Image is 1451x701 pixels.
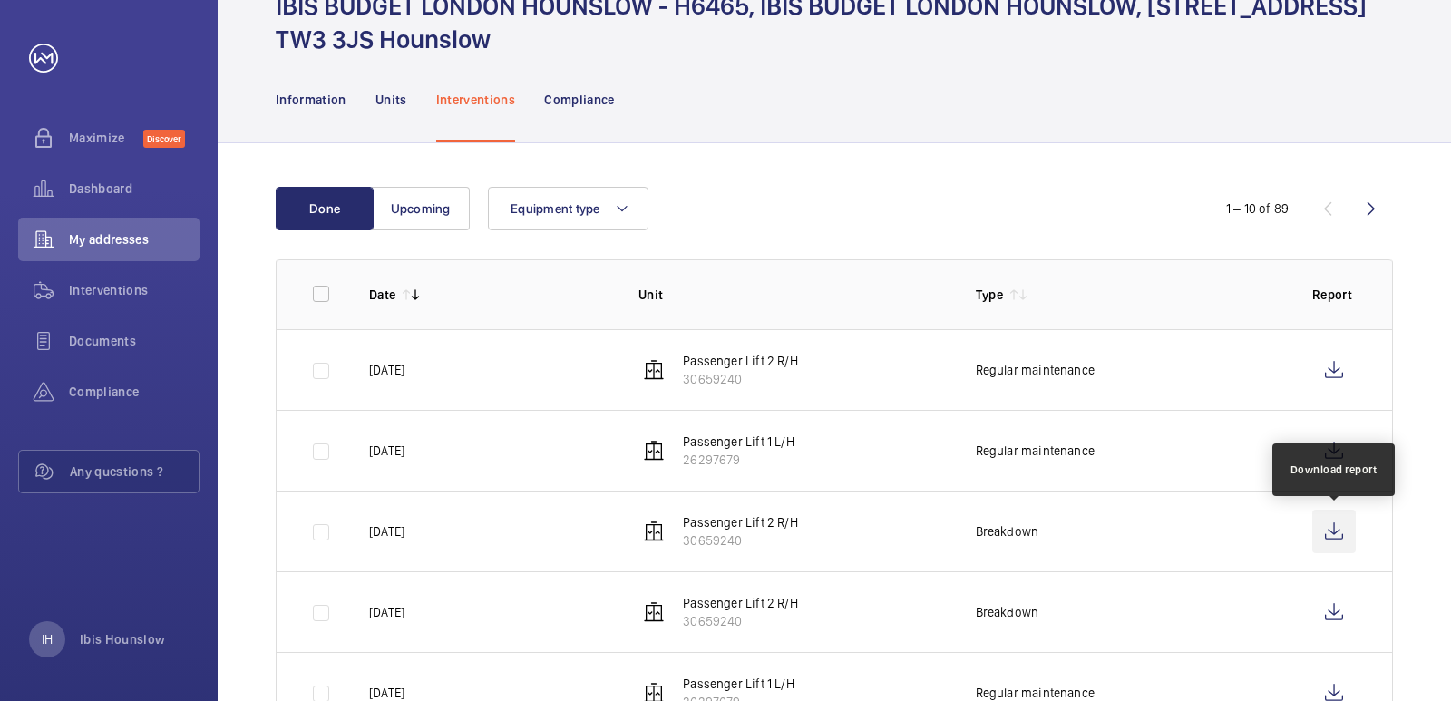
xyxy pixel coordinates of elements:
[643,521,665,542] img: elevator.svg
[69,281,200,299] span: Interventions
[42,630,53,648] p: IH
[69,332,200,350] span: Documents
[369,286,395,304] p: Date
[976,286,1003,304] p: Type
[683,531,798,550] p: 30659240
[683,675,794,693] p: Passenger Lift 1 L/H
[976,442,1095,460] p: Regular maintenance
[436,91,516,109] p: Interventions
[643,601,665,623] img: elevator.svg
[372,187,470,230] button: Upcoming
[488,187,648,230] button: Equipment type
[1226,200,1289,218] div: 1 – 10 of 89
[976,522,1039,540] p: Breakdown
[69,383,200,401] span: Compliance
[69,180,200,198] span: Dashboard
[511,201,600,216] span: Equipment type
[683,370,798,388] p: 30659240
[276,91,346,109] p: Information
[369,361,404,379] p: [DATE]
[276,187,374,230] button: Done
[69,230,200,248] span: My addresses
[375,91,407,109] p: Units
[369,603,404,621] p: [DATE]
[683,612,798,630] p: 30659240
[976,603,1039,621] p: Breakdown
[643,359,665,381] img: elevator.svg
[544,91,615,109] p: Compliance
[143,130,185,148] span: Discover
[1290,462,1378,478] div: Download report
[683,433,794,451] p: Passenger Lift 1 L/H
[683,513,798,531] p: Passenger Lift 2 R/H
[683,594,798,612] p: Passenger Lift 2 R/H
[80,630,165,648] p: Ibis Hounslow
[976,361,1095,379] p: Regular maintenance
[369,522,404,540] p: [DATE]
[69,129,143,147] span: Maximize
[638,286,946,304] p: Unit
[369,442,404,460] p: [DATE]
[683,451,794,469] p: 26297679
[643,440,665,462] img: elevator.svg
[70,462,199,481] span: Any questions ?
[683,352,798,370] p: Passenger Lift 2 R/H
[1312,286,1356,304] p: Report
